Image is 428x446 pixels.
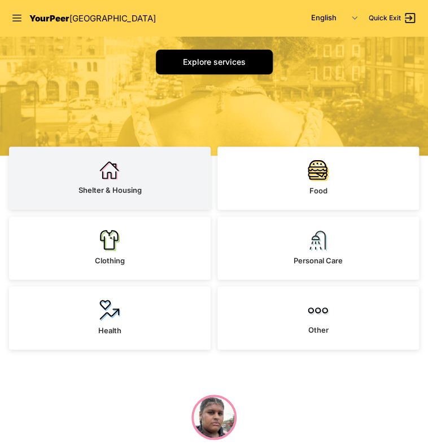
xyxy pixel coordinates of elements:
[78,186,142,195] span: Shelter & Housing
[95,256,125,265] span: Clothing
[98,326,121,335] span: Health
[308,325,329,334] span: Other
[29,13,69,24] span: YourPeer
[9,286,211,350] a: Health
[9,217,211,280] a: Clothing
[156,50,273,74] a: Explore services
[369,14,401,23] span: Quick Exit
[294,256,343,265] span: Personal Care
[69,13,156,24] span: [GEOGRAPHIC_DATA]
[309,186,327,195] span: Food
[217,286,419,350] a: Other
[217,147,419,210] a: Food
[217,217,419,280] a: Personal Care
[9,147,211,210] a: Shelter & Housing
[29,11,156,25] a: YourPeer[GEOGRAPHIC_DATA]
[183,57,246,67] span: Explore services
[369,11,417,25] a: Quick Exit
